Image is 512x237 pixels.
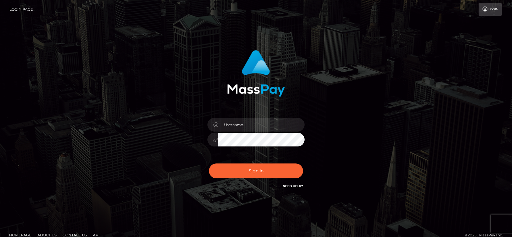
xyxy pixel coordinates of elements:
button: Sign in [209,163,303,178]
a: Login [479,3,502,16]
img: MassPay Login [227,50,285,97]
a: Login Page [9,3,33,16]
a: Need Help? [283,184,303,188]
input: Username... [218,118,305,132]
